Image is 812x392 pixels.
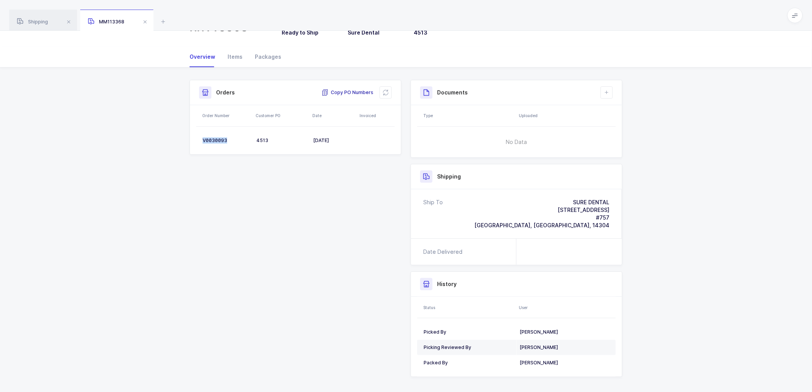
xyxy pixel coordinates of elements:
div: Invoiced [360,112,393,119]
div: #757 [474,214,609,222]
div: [PERSON_NAME] [520,344,609,351]
h3: Orders [216,89,235,96]
div: SURE DENTAL [474,198,609,206]
div: Date [312,112,355,119]
div: V0030093 [203,137,250,144]
h3: Ready to Ship [282,29,338,36]
h3: 4513 [414,29,471,36]
span: No Data [467,131,566,154]
span: MM113368 [88,19,124,25]
div: Picking Reviewed By [424,344,513,351]
div: [STREET_ADDRESS] [474,206,609,214]
h3: Sure Dental [348,29,404,36]
div: User [519,304,614,311]
span: [GEOGRAPHIC_DATA], [GEOGRAPHIC_DATA], 14304 [474,222,609,228]
div: Uploaded [519,112,614,119]
div: Type [423,112,514,119]
div: Customer PO [256,112,308,119]
div: Order Number [202,112,251,119]
span: Shipping [17,19,48,25]
div: 4513 [256,137,307,144]
button: Copy PO Numbers [322,89,373,96]
div: Packed By [424,360,513,366]
div: [PERSON_NAME] [520,360,609,366]
div: Status [423,304,514,311]
div: [PERSON_NAME] [520,329,609,335]
div: Picked By [424,329,513,335]
div: Items [221,46,249,67]
div: Overview [190,46,221,67]
h3: Shipping [437,173,461,180]
div: [DATE] [313,137,354,144]
div: Date Delivered [423,248,465,256]
h3: History [437,280,457,288]
div: Packages [249,46,281,67]
h3: Documents [437,89,468,96]
div: Ship To [423,198,443,229]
